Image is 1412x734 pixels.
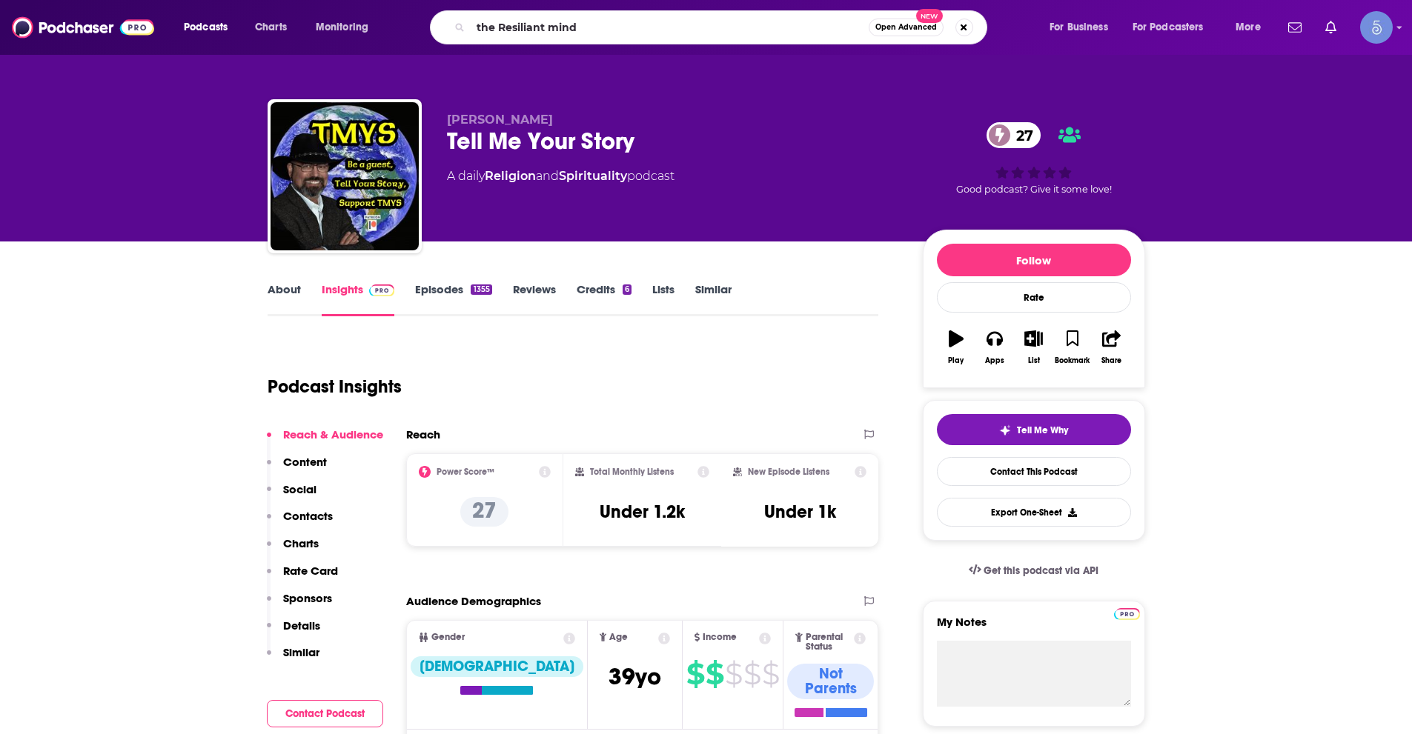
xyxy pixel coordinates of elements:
div: 6 [623,284,632,295]
div: Bookmark [1055,356,1090,365]
p: Contacts [283,509,333,523]
span: Podcasts [184,17,228,38]
span: and [536,169,559,183]
div: Apps [985,356,1004,365]
button: Bookmark [1053,321,1092,374]
span: [PERSON_NAME] [447,113,553,127]
button: Contact Podcast [267,700,383,727]
a: Charts [245,16,296,39]
span: Age [609,633,628,642]
button: open menu [1225,16,1279,39]
h2: Power Score™ [437,467,494,477]
a: Get this podcast via API [957,553,1111,589]
a: Pro website [1114,606,1140,620]
div: Rate [937,282,1131,313]
button: Content [267,455,327,482]
img: Podchaser Pro [369,284,395,296]
div: Search podcasts, credits, & more... [444,10,1001,44]
input: Search podcasts, credits, & more... [471,16,869,39]
a: Contact This Podcast [937,457,1131,486]
p: Social [283,482,316,496]
p: Rate Card [283,564,338,578]
button: List [1014,321,1053,374]
a: About [268,282,301,316]
p: Reach & Audience [283,427,383,441]
span: New [916,9,943,23]
span: $ [706,662,723,686]
span: Logged in as Spiral5-G1 [1360,11,1393,44]
span: Get this podcast via API [984,564,1098,577]
p: Content [283,455,327,469]
span: For Business [1050,17,1108,38]
span: Charts [255,17,287,38]
button: Follow [937,244,1131,276]
span: More [1236,17,1261,38]
a: Episodes1355 [415,282,491,316]
span: Monitoring [316,17,368,38]
img: Podchaser - Follow, Share and Rate Podcasts [12,13,154,41]
button: Contacts [267,509,333,536]
div: List [1028,356,1040,365]
button: open menu [1039,16,1127,39]
h2: Total Monthly Listens [590,467,674,477]
button: Export One-Sheet [937,498,1131,527]
span: Income [703,633,737,642]
h2: Reach [406,427,440,441]
a: InsightsPodchaser Pro [322,282,395,316]
span: Tell Me Why [1017,424,1068,436]
div: 27Good podcast? Give it some love! [923,113,1145,204]
a: 27 [987,122,1041,148]
span: 39 yo [609,662,661,691]
p: Details [283,618,320,633]
span: Good podcast? Give it some love! [956,184,1112,195]
button: Reach & Audience [267,427,383,455]
span: Open Advanced [875,24,937,31]
a: Lists [652,282,674,316]
button: tell me why sparkleTell Me Why [937,414,1131,445]
div: Play [948,356,964,365]
span: $ [725,662,742,686]
div: Share [1101,356,1121,365]
button: Apps [975,321,1014,374]
button: Rate Card [267,564,338,591]
h2: New Episode Listens [748,467,829,477]
h2: Audience Demographics [406,594,541,608]
a: Show notifications dropdown [1319,15,1342,40]
button: open menu [305,16,388,39]
button: Similar [267,645,319,673]
div: 1355 [471,284,491,295]
p: Sponsors [283,591,332,605]
div: [DEMOGRAPHIC_DATA] [411,656,583,677]
button: Sponsors [267,591,332,618]
button: Details [267,618,320,646]
button: Charts [267,536,319,564]
span: $ [686,662,704,686]
div: Not Parents [787,664,874,699]
span: $ [762,662,779,686]
img: Tell Me Your Story [271,102,419,250]
button: open menu [1123,16,1225,39]
span: $ [743,662,760,686]
a: Similar [695,282,732,316]
p: Charts [283,536,319,550]
h3: Under 1.2k [600,501,685,523]
button: Open AdvancedNew [869,19,944,36]
button: Play [937,321,975,374]
img: User Profile [1360,11,1393,44]
p: Similar [283,645,319,659]
span: Parental Status [806,633,852,652]
button: Social [267,482,316,510]
img: Podchaser Pro [1114,608,1140,620]
a: Spirituality [559,169,627,183]
a: Religion [485,169,536,183]
span: For Podcasters [1133,17,1204,38]
a: Show notifications dropdown [1282,15,1307,40]
button: Show profile menu [1360,11,1393,44]
span: 27 [1001,122,1041,148]
a: Credits6 [577,282,632,316]
img: tell me why sparkle [999,424,1011,436]
p: 27 [460,497,508,527]
button: Share [1092,321,1130,374]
